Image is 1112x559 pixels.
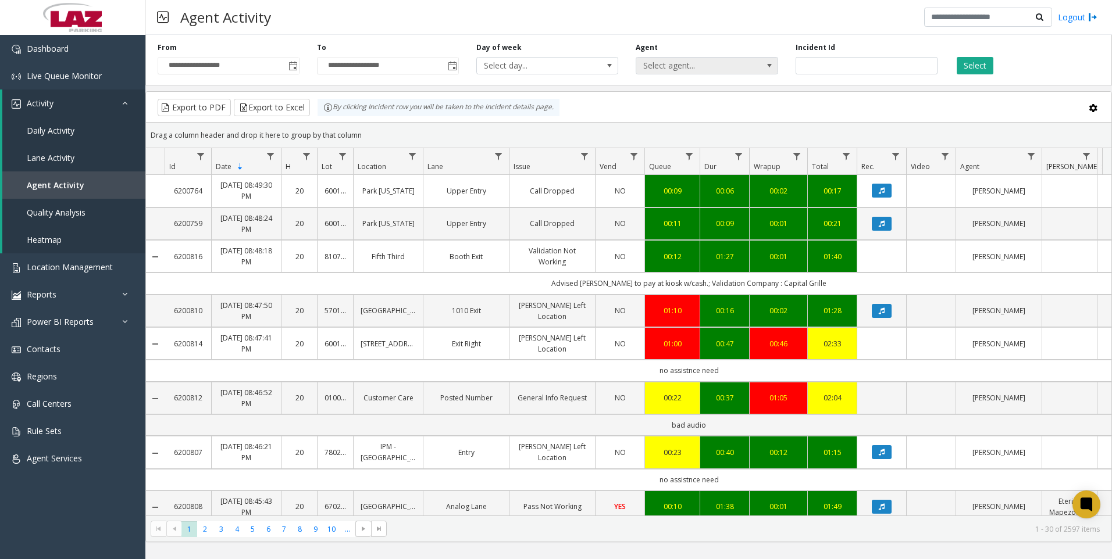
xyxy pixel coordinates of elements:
[757,447,800,458] a: 00:12
[263,148,279,164] a: Date Filter Menu
[757,392,800,403] div: 01:05
[27,234,62,245] span: Heatmap
[323,103,333,112] img: infoIcon.svg
[325,185,346,196] a: 600158
[288,185,310,196] a: 20
[815,305,850,316] div: 01:28
[181,521,197,537] span: Page 1
[158,99,231,116] button: Export to PDF
[172,338,204,349] a: 6200814
[12,454,21,464] img: 'icon'
[516,218,588,229] a: Call Dropped
[636,58,749,74] span: Select agent...
[652,185,693,196] a: 00:09
[430,185,502,196] a: Upper Entry
[361,392,416,403] a: Customer Care
[963,185,1035,196] a: [PERSON_NAME]
[27,343,60,354] span: Contacts
[27,98,54,109] span: Activity
[516,245,588,267] a: Validation Not Working
[12,45,21,54] img: 'icon'
[815,501,850,512] div: 01:49
[12,99,21,109] img: 'icon'
[219,332,274,354] a: [DATE] 08:47:41 PM
[361,305,416,316] a: [GEOGRAPHIC_DATA]
[286,58,299,74] span: Toggle popup
[288,251,310,262] a: 20
[516,185,588,196] a: Call Dropped
[146,148,1111,515] div: Data table
[430,392,502,403] a: Posted Number
[158,42,177,53] label: From
[430,338,502,349] a: Exit Right
[325,501,346,512] a: 670263
[707,447,742,458] div: 00:40
[286,162,291,171] span: H
[2,226,145,253] a: Heatmap
[615,306,626,316] span: NO
[288,392,310,403] a: 20
[27,289,56,300] span: Reports
[193,148,209,164] a: Id Filter Menu
[172,392,204,403] a: 6200812
[963,338,1035,349] a: [PERSON_NAME]
[707,338,742,349] a: 00:47
[361,501,416,512] a: [GEOGRAPHIC_DATA]
[299,148,315,164] a: H Filter Menu
[960,162,979,171] span: Agent
[325,305,346,316] a: 570135
[12,263,21,273] img: 'icon'
[322,162,332,171] span: Lot
[911,162,930,171] span: Video
[1058,11,1097,23] a: Logout
[27,207,85,218] span: Quality Analysis
[516,332,588,354] a: [PERSON_NAME] Left Location
[216,162,231,171] span: Date
[146,252,165,261] a: Collapse Details
[603,338,637,349] a: NO
[361,185,416,196] a: Park [US_STATE]
[615,186,626,196] span: NO
[815,218,850,229] div: 00:21
[707,392,742,403] a: 00:37
[861,162,875,171] span: Rec.
[445,58,458,74] span: Toggle popup
[815,447,850,458] a: 01:15
[12,345,21,354] img: 'icon'
[308,521,323,537] span: Page 9
[288,501,310,512] a: 20
[938,148,953,164] a: Video Filter Menu
[213,521,229,537] span: Page 3
[1024,148,1039,164] a: Agent Filter Menu
[1046,162,1099,171] span: [PERSON_NAME]
[707,501,742,512] a: 01:38
[405,148,420,164] a: Location Filter Menu
[963,392,1035,403] a: [PERSON_NAME]
[325,218,346,229] a: 600158
[652,447,693,458] a: 00:23
[652,392,693,403] div: 00:22
[234,99,310,116] button: Export to Excel
[707,251,742,262] a: 01:27
[12,291,21,300] img: 'icon'
[476,42,522,53] label: Day of week
[219,441,274,463] a: [DATE] 08:46:21 PM
[27,125,74,136] span: Daily Activity
[12,72,21,81] img: 'icon'
[375,524,384,533] span: Go to the last page
[514,162,530,171] span: Issue
[707,305,742,316] a: 00:16
[652,305,693,316] div: 01:10
[172,185,204,196] a: 6200764
[146,339,165,349] a: Collapse Details
[707,218,742,229] a: 00:09
[757,185,800,196] a: 00:02
[757,305,800,316] div: 00:02
[603,447,637,458] a: NO
[815,251,850,262] a: 01:40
